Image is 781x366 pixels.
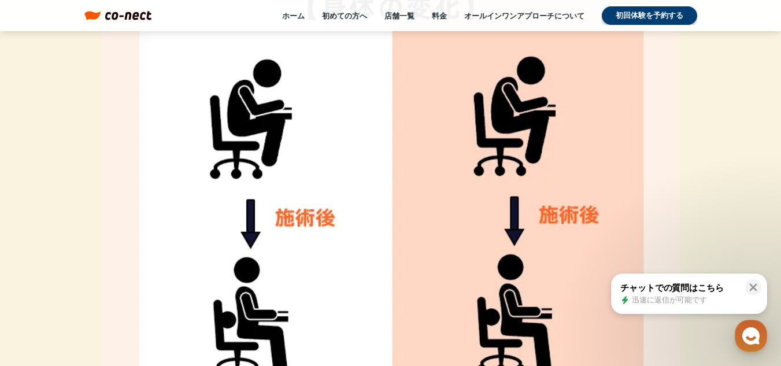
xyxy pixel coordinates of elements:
span: チャット [99,288,127,297]
a: 初めての方へ [322,10,367,21]
a: チャット [76,270,149,299]
a: 店舗一覧 [384,10,414,21]
a: 設定 [149,270,222,299]
a: 初回体験を予約する [602,6,697,25]
span: ホーム [29,287,50,297]
span: 設定 [179,287,193,297]
a: ホーム [3,270,76,299]
a: 料金 [432,10,447,21]
a: ホーム [282,10,305,21]
a: オールインワンアプローチについて [464,10,584,21]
